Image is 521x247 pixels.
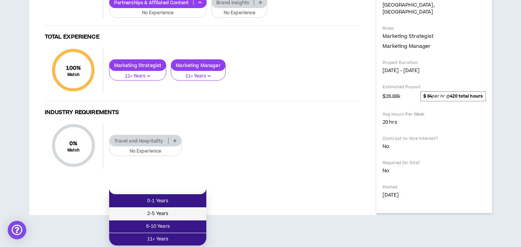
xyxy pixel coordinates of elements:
span: 0 % [67,139,79,148]
p: Marketing Strategist [110,62,166,68]
p: No [383,167,486,174]
span: 0-1 Years [114,197,202,205]
button: 11+ Years [171,66,225,81]
p: Contract to Hire Interest? [383,136,486,141]
p: No Experience [114,148,177,155]
small: Match [67,148,79,153]
p: No [383,143,486,150]
p: 11+ Years [114,73,162,80]
span: per hr @ [420,91,486,101]
span: Marketing Manager [383,43,431,50]
p: Project Duration [383,60,486,66]
p: No Experience [114,10,202,17]
h4: Industry Requirements [45,109,361,116]
p: [DATE] [383,192,486,198]
button: No Experience [109,3,207,18]
p: [DATE] - [DATE] [383,67,486,74]
p: Travel and Hospitality [110,138,168,144]
button: No Experience [109,141,182,156]
span: 100 % [66,64,81,72]
span: 6-10 Years [114,222,202,231]
h4: Total Experience [45,34,361,41]
span: Marketing Strategist [383,33,433,40]
span: 11+ Years [114,235,202,244]
p: Required On-Site? [383,160,486,166]
p: Marketing Manager [171,62,225,68]
p: Avg Hours Per Week [383,111,486,117]
p: [GEOGRAPHIC_DATA], [GEOGRAPHIC_DATA] [383,2,486,15]
strong: 420 total hours [450,93,483,99]
span: $26.88k [383,92,401,101]
strong: $ 64 [423,93,432,99]
span: 2-5 Years [114,210,202,218]
p: Roles [383,25,486,31]
p: Posted [383,184,486,190]
small: Match [66,72,81,77]
div: Open Intercom Messenger [8,221,26,239]
button: 11+ Years [109,66,167,81]
p: 11+ Years [176,73,220,80]
p: Estimated Payout [383,84,486,90]
p: 20 hrs [383,119,486,126]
